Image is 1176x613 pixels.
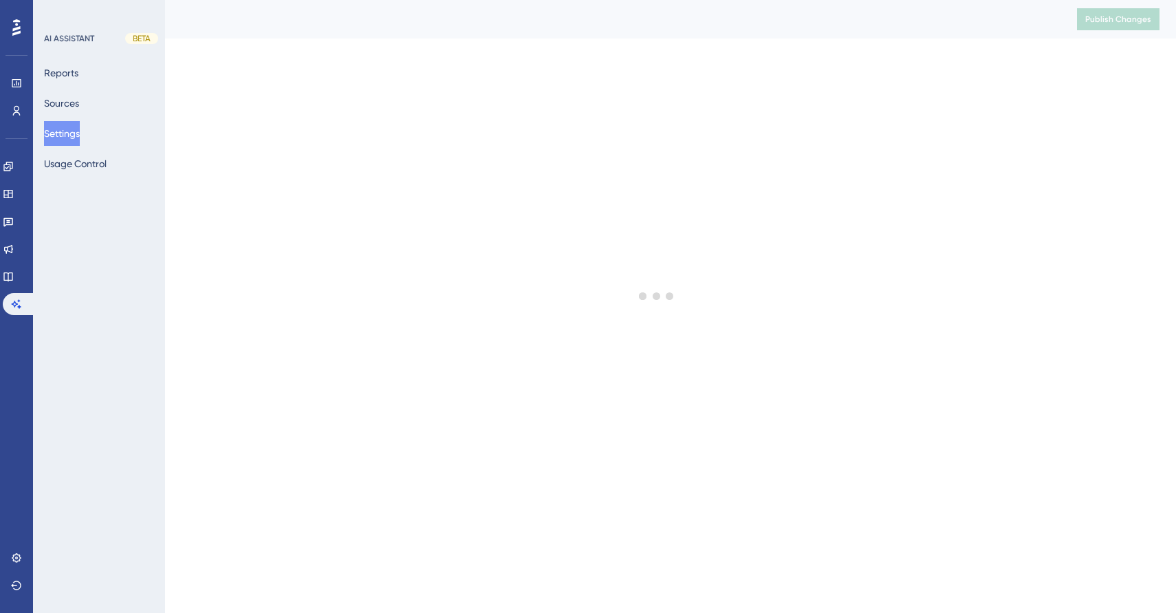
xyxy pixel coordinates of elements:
button: Reports [44,61,78,85]
button: Sources [44,91,79,116]
button: Usage Control [44,151,107,176]
span: Publish Changes [1085,14,1151,25]
button: Settings [44,121,80,146]
div: BETA [125,33,158,44]
div: AI ASSISTANT [44,33,94,44]
button: Publish Changes [1077,8,1159,30]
